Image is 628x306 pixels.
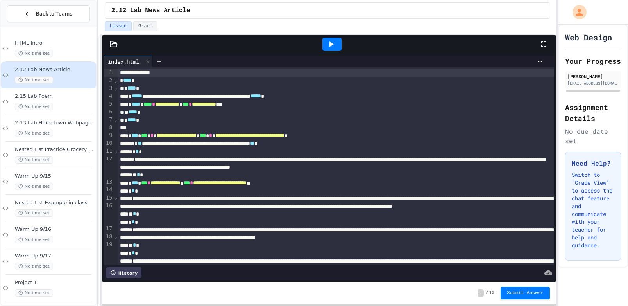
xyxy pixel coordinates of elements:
span: Fold line [114,233,118,239]
span: No time set [15,183,53,190]
div: 3 [104,85,114,92]
span: No time set [15,209,53,217]
span: 2.15 Lab Poem [15,93,95,100]
div: 17 [104,225,114,232]
span: No time set [15,236,53,243]
div: 4 [104,92,114,100]
span: Warm Up 9/17 [15,253,95,259]
div: 20 [104,264,114,272]
span: No time set [15,50,53,57]
span: Back to Teams [36,10,72,18]
h2: Your Progress [565,56,621,67]
div: 7 [104,116,114,124]
div: History [106,267,141,278]
h1: Web Design [565,32,612,43]
span: 10 [489,290,494,296]
span: HTML Intro [15,40,95,47]
div: 5 [104,100,114,108]
div: No due date set [565,127,621,146]
span: 2.12 Lab News Article [15,67,95,73]
span: No time set [15,263,53,270]
p: Switch to "Grade View" to access the chat feature and communicate with your teacher for help and ... [572,171,614,249]
div: index.html [104,56,153,67]
div: 9 [104,131,114,139]
span: Nested List Example in class [15,200,95,206]
span: Warm Up 9/16 [15,226,95,233]
div: 6 [104,108,114,116]
button: Grade [133,21,157,31]
span: Project 1 [15,279,95,286]
button: Lesson [105,21,132,31]
span: Fold line [114,85,118,91]
div: 2 [104,77,114,85]
button: Back to Teams [7,5,90,22]
span: - [478,289,483,297]
span: Submit Answer [507,290,544,296]
span: Fold line [114,194,118,201]
div: 13 [104,178,114,186]
button: Submit Answer [501,287,550,299]
h3: Need Help? [572,158,614,168]
span: No time set [15,289,53,297]
div: 19 [104,241,114,264]
span: No time set [15,130,53,137]
div: My Account [564,3,589,21]
span: No time set [15,103,53,110]
div: 14 [104,186,114,194]
span: Fold line [114,77,118,83]
span: 2.13 Lab Hometown Webpage [15,120,95,126]
span: 2.12 Lab News Article [111,6,190,15]
h2: Assignment Details [565,102,621,124]
span: Nested List Practice Grocery List [15,146,95,153]
span: Warm Up 9/15 [15,173,95,180]
span: No time set [15,76,53,84]
div: 18 [104,233,114,241]
div: index.html [104,58,143,66]
div: 15 [104,194,114,202]
div: [PERSON_NAME] [567,73,619,80]
div: 8 [104,124,114,131]
span: Fold line [114,117,118,123]
div: 12 [104,155,114,178]
div: 1 [104,69,114,77]
div: [EMAIL_ADDRESS][DOMAIN_NAME] [567,80,619,86]
div: 11 [104,147,114,155]
span: No time set [15,156,53,164]
div: 16 [104,202,114,225]
span: Fold line [114,148,118,154]
span: / [485,290,488,296]
div: 10 [104,139,114,147]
